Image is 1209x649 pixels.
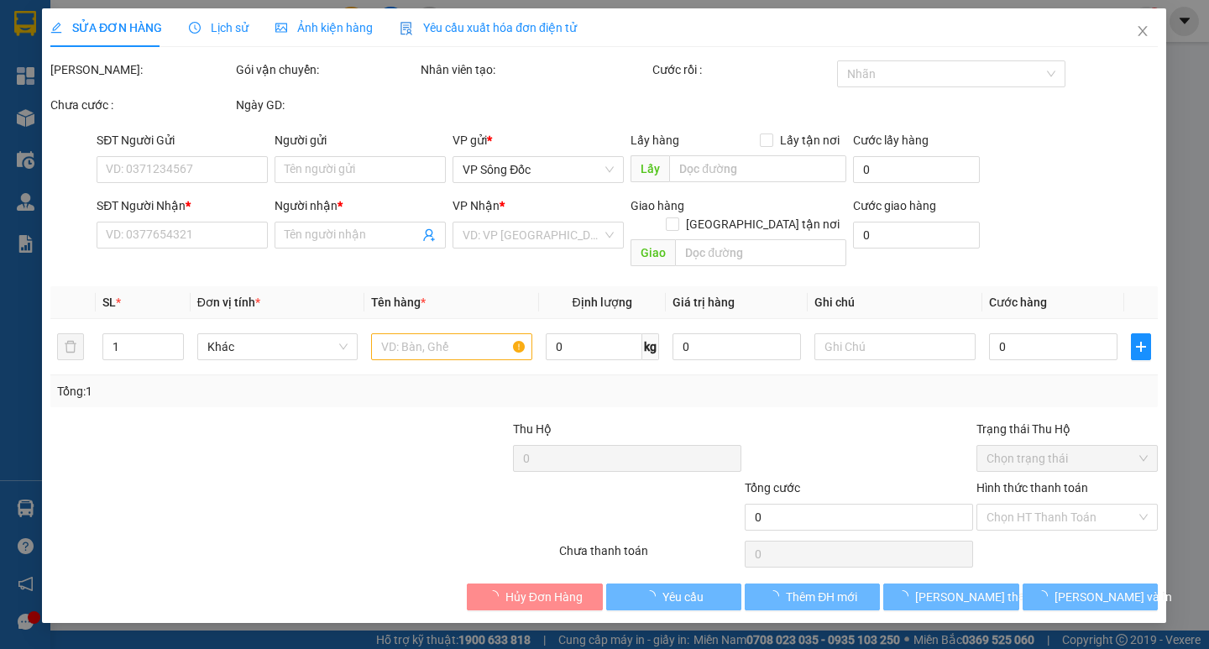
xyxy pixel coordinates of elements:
span: loading [487,590,505,602]
button: Thêm ĐH mới [745,584,880,610]
button: plus [1132,333,1152,360]
span: Tên hàng [372,296,427,309]
div: SĐT Người Nhận [97,196,269,215]
span: [GEOGRAPHIC_DATA] tận nơi [680,215,847,233]
span: loading [898,590,916,602]
input: Cước lấy hàng [854,156,981,183]
button: delete [57,333,84,360]
span: Yêu cầu xuất hóa đơn điện tử [400,21,578,34]
button: Hủy Đơn Hàng [468,584,603,610]
span: Định lượng [573,296,632,309]
div: Người nhận [275,196,447,215]
input: Dọc đường [676,239,847,266]
span: Giao hàng [631,199,685,212]
span: Thu Hộ [514,422,552,436]
span: VP Sông Đốc [463,157,615,182]
span: loading [644,590,662,602]
span: Giá trị hàng [673,296,735,309]
button: [PERSON_NAME] thay đổi [884,584,1019,610]
span: Tổng cước [745,481,800,495]
div: VP gửi [453,131,625,149]
input: Ghi Chú [815,333,976,360]
span: clock-circle [190,22,201,34]
div: SĐT Người Gửi [97,131,269,149]
span: Chọn trạng thái [987,446,1149,471]
span: [PERSON_NAME] và In [1055,588,1172,606]
span: Lấy tận nơi [774,131,847,149]
button: Yêu cầu [606,584,741,610]
div: Chưa cước : [50,96,233,114]
span: Giao [631,239,676,266]
div: Trạng thái Thu Hộ [976,420,1159,438]
span: Ảnh kiện hàng [276,21,374,34]
span: loading [1036,590,1055,602]
button: Close [1120,8,1167,55]
img: icon [400,22,414,35]
span: edit [50,22,62,34]
span: picture [276,22,288,34]
span: Hủy Đơn Hàng [505,588,583,606]
span: Lịch sử [190,21,249,34]
span: Cước hàng [989,296,1047,309]
div: Cước rồi : [652,60,835,79]
span: Đơn vị tính [197,296,260,309]
span: Yêu cầu [662,588,704,606]
span: Thêm ĐH mới [787,588,858,606]
span: Khác [207,334,348,359]
div: Ngày GD: [236,96,418,114]
span: SỬA ĐƠN HÀNG [50,21,162,34]
div: Chưa thanh toán [558,542,744,571]
span: kg [642,333,659,360]
span: [PERSON_NAME] thay đổi [916,588,1050,606]
label: Cước lấy hàng [854,133,929,147]
span: Lấy hàng [631,133,680,147]
input: Cước giao hàng [854,222,981,249]
span: VP Nhận [453,199,500,212]
div: Nhân viên tạo: [421,60,649,79]
span: plus [1133,340,1151,353]
span: Lấy [631,155,670,182]
label: Cước giao hàng [854,199,937,212]
span: close [1137,24,1150,38]
input: VD: Bàn, Ghế [372,333,532,360]
span: SL [102,296,116,309]
div: [PERSON_NAME]: [50,60,233,79]
label: Hình thức thanh toán [976,481,1088,495]
div: Người gửi [275,131,447,149]
button: [PERSON_NAME] và In [1023,584,1158,610]
th: Ghi chú [809,286,982,319]
input: Dọc đường [670,155,847,182]
div: Tổng: 1 [57,382,468,400]
span: loading [768,590,787,602]
div: Gói vận chuyển: [236,60,418,79]
span: user-add [423,228,437,242]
